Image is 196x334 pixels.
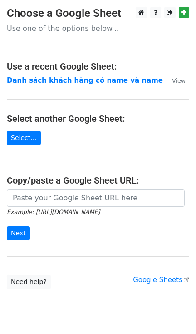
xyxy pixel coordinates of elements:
[7,7,189,20] h3: Choose a Google Sheet
[163,76,186,85] a: View
[7,61,189,72] h4: Use a recent Google Sheet:
[7,189,185,207] input: Paste your Google Sheet URL here
[7,76,163,85] a: Danh sách khách hàng có name và name
[7,209,100,215] small: Example: [URL][DOMAIN_NAME]
[7,24,189,33] p: Use one of the options below...
[7,175,189,186] h4: Copy/paste a Google Sheet URL:
[7,113,189,124] h4: Select another Google Sheet:
[172,77,186,84] small: View
[7,226,30,240] input: Next
[7,275,51,289] a: Need help?
[7,131,41,145] a: Select...
[133,276,189,284] a: Google Sheets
